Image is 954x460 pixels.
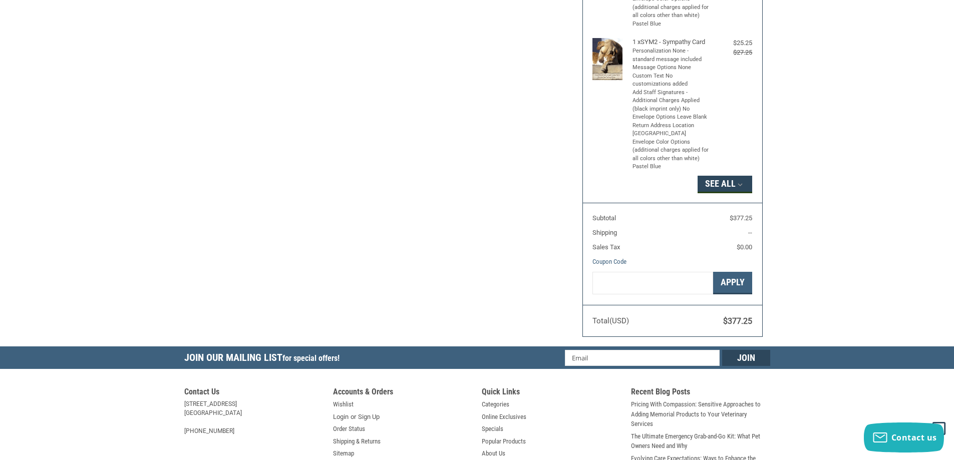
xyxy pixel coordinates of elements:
[184,346,345,372] h5: Join Our Mailing List
[632,47,710,64] li: Personalization None - standard message included
[592,214,616,222] span: Subtotal
[282,353,340,363] span: for special offers!
[864,422,944,452] button: Contact us
[333,424,365,434] a: Order Status
[592,258,626,265] a: Coupon Code
[482,387,621,399] h5: Quick Links
[722,350,770,366] input: Join
[632,72,710,89] li: Custom Text No customizations added
[631,399,770,429] a: Pricing With Compassion: Sensitive Approaches to Adding Memorial Products to Your Veterinary Serv...
[737,243,752,251] span: $0.00
[632,113,710,122] li: Envelope Options Leave Blank
[712,38,752,48] div: $25.25
[592,316,629,325] span: Total (USD)
[482,436,526,446] a: Popular Products
[184,387,324,399] h5: Contact Us
[333,448,354,458] a: Sitemap
[333,412,349,422] a: Login
[713,272,752,294] button: Apply
[632,38,710,46] h4: 1 x SYM2 - Sympathy Card
[358,412,380,422] a: Sign Up
[482,424,503,434] a: Specials
[632,122,710,138] li: Return Address Location [GEOGRAPHIC_DATA]
[730,214,752,222] span: $377.25
[891,432,937,443] span: Contact us
[333,387,472,399] h5: Accounts & Orders
[632,89,710,114] li: Add Staff Signatures - Additional Charges Applied (black imprint only) No
[631,387,770,399] h5: Recent Blog Posts
[592,243,620,251] span: Sales Tax
[482,412,526,422] a: Online Exclusives
[184,399,324,435] address: [STREET_ADDRESS] [GEOGRAPHIC_DATA] [PHONE_NUMBER]
[698,176,752,193] button: See All
[632,138,710,171] li: Envelope Color Options (additional charges applied for all colors other than white) Pastel Blue
[482,448,505,458] a: About Us
[345,412,362,422] span: or
[333,436,381,446] a: Shipping & Returns
[592,229,617,236] span: Shipping
[482,399,509,409] a: Categories
[592,272,713,294] input: Gift Certificate or Coupon Code
[632,64,710,72] li: Message Options None
[631,431,770,451] a: The Ultimate Emergency Grab-and-Go Kit: What Pet Owners Need and Why
[723,316,752,326] span: $377.25
[712,48,752,58] div: $27.25
[748,229,752,236] span: --
[333,399,354,409] a: Wishlist
[565,350,720,366] input: Email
